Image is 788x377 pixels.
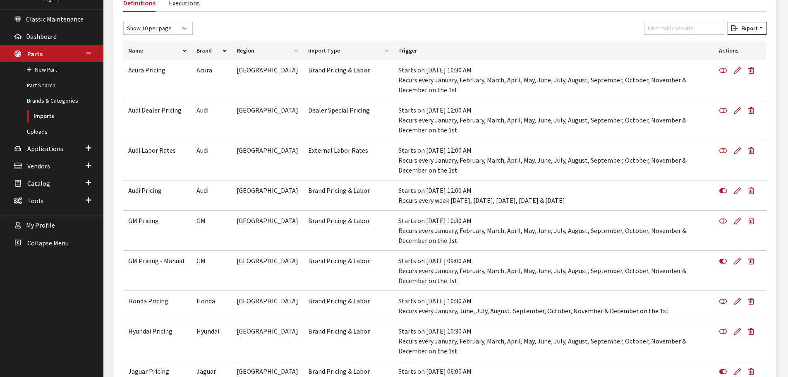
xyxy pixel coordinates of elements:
[192,41,232,60] th: Brand: activate to sort column descending
[192,180,232,211] td: Audi
[745,321,761,342] button: Delete Definition
[731,60,745,81] a: Edit Definition
[308,297,370,305] span: Brand Pricing & Labor
[232,291,303,321] td: [GEOGRAPHIC_DATA]
[232,60,303,100] td: [GEOGRAPHIC_DATA]
[232,100,303,140] td: [GEOGRAPHIC_DATA]
[27,144,63,153] span: Applications
[644,22,724,35] input: Filter table results
[232,180,303,211] td: [GEOGRAPHIC_DATA]
[123,251,192,291] td: GM Pricing - Manual
[745,60,761,81] button: Delete Definition
[27,197,43,205] span: Tools
[308,216,370,225] span: Brand Pricing & Labor
[719,180,731,201] button: Disable Definition
[731,180,745,201] a: Edit Definition
[719,211,731,231] button: Enable Definition
[192,321,232,361] td: Hyundai
[719,100,731,121] button: Enable Definition
[232,211,303,251] td: [GEOGRAPHIC_DATA]
[123,41,192,60] th: Name: activate to sort column ascending
[745,211,761,231] button: Delete Definition
[123,180,192,211] td: Audi Pricing
[731,100,745,121] a: Edit Definition
[123,60,192,100] td: Acura Pricing
[27,50,43,58] span: Parts
[398,216,686,245] span: Starts on [DATE] 10:30 AM Recurs every January, February, March, April, May, June, July, August, ...
[308,367,370,375] span: Brand Pricing & Labor
[308,327,370,335] span: Brand Pricing & Labor
[731,251,745,271] a: Edit Definition
[27,239,69,247] span: Collapse Menu
[728,22,766,35] button: Export
[719,60,731,81] button: Enable Definition
[123,211,192,251] td: GM Pricing
[26,32,57,41] span: Dashboard
[719,251,731,271] button: Disable Definition
[192,60,232,100] td: Acura
[308,66,370,74] span: Brand Pricing & Labor
[398,186,565,204] span: Starts on [DATE] 12:00 AM Recurs every week [DATE], [DATE], [DATE], [DATE] & [DATE]
[26,15,84,23] span: Classic Maintenance
[123,321,192,361] td: Hyundai Pricing
[398,257,686,285] span: Starts on [DATE] 09:00 AM Recurs every January, February, March, April, May, June, July, August, ...
[192,100,232,140] td: Audi
[123,140,192,180] td: Audi Labor Rates
[398,106,686,134] span: Starts on [DATE] 12:00 AM Recurs every January, February, March, April, May, June, July, August, ...
[745,180,761,201] button: Delete Definition
[393,41,714,60] th: Trigger
[27,162,50,170] span: Vendors
[26,221,55,230] span: My Profile
[745,291,761,312] button: Delete Definition
[232,41,303,60] th: Region: activate to sort column ascending
[731,291,745,312] a: Edit Definition
[232,140,303,180] td: [GEOGRAPHIC_DATA]
[192,251,232,291] td: GM
[123,100,192,140] td: Audi Dealer Pricing
[719,291,731,312] button: Enable Definition
[27,179,50,187] span: Catalog
[731,140,745,161] a: Edit Definition
[731,321,745,342] a: Edit Definition
[745,251,761,271] button: Delete Definition
[232,251,303,291] td: [GEOGRAPHIC_DATA]
[398,66,686,94] span: Starts on [DATE] 10:30 AM Recurs every January, February, March, April, May, June, July, August, ...
[731,211,745,231] a: Edit Definition
[738,24,758,32] span: Export
[719,321,731,342] button: Enable Definition
[303,41,393,60] th: Import Type: activate to sort column ascending
[745,140,761,161] button: Delete Definition
[308,186,370,195] span: Brand Pricing & Labor
[398,146,686,174] span: Starts on [DATE] 12:00 AM Recurs every January, February, March, April, May, June, July, August, ...
[745,100,761,121] button: Delete Definition
[398,297,669,315] span: Starts on [DATE] 10:30 AM Recurs every January, June, July, August, September, October, November ...
[719,140,731,161] button: Enable Definition
[192,291,232,321] td: Honda
[308,146,368,154] span: External Labor Rates
[308,106,370,114] span: Dealer Special Pricing
[232,321,303,361] td: [GEOGRAPHIC_DATA]
[192,211,232,251] td: GM
[398,327,686,355] span: Starts on [DATE] 10:30 AM Recurs every January, February, March, April, May, June, July, August, ...
[123,291,192,321] td: Honda Pricing
[192,140,232,180] td: Audi
[308,257,370,265] span: Brand Pricing & Labor
[714,41,766,60] th: Actions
